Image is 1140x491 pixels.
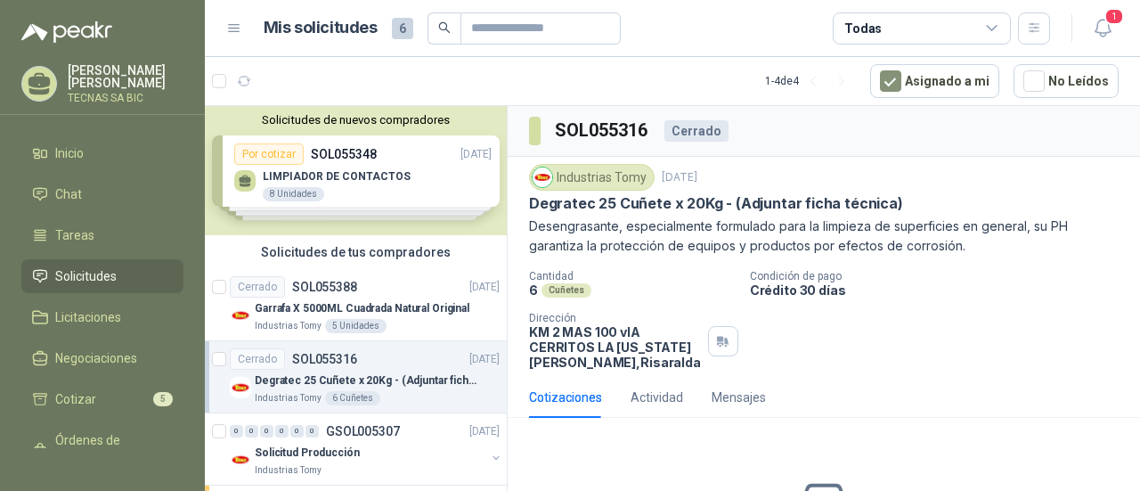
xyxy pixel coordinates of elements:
p: KM 2 MAS 100 vIA CERRITOS LA [US_STATE] [PERSON_NAME] , Risaralda [529,324,701,370]
img: Company Logo [230,449,251,471]
p: Garrafa X 5000ML Cuadrada Natural Original [255,300,469,317]
img: Company Logo [533,168,552,187]
h1: Mis solicitudes [264,15,378,41]
p: Degratec 25 Cuñete x 20Kg - (Adjuntar ficha técnica) [255,372,476,389]
span: Chat [55,184,82,204]
div: Todas [844,19,882,38]
button: 1 [1087,12,1119,45]
div: 0 [260,425,273,438]
a: Solicitudes [21,259,183,293]
div: 0 [305,425,319,438]
div: Actividad [631,388,683,407]
a: Tareas [21,218,183,252]
p: Solicitud Producción [255,445,360,462]
button: No Leídos [1014,64,1119,98]
p: Cantidad [529,270,736,282]
p: SOL055316 [292,353,357,365]
div: Cotizaciones [529,388,602,407]
p: Condición de pago [750,270,1133,282]
div: Mensajes [712,388,766,407]
p: [PERSON_NAME] [PERSON_NAME] [68,64,183,89]
p: [DATE] [469,351,500,368]
p: Industrias Tomy [255,391,322,405]
p: Desengrasante, especialmente formulado para la limpieza de superficies en general, su PH garantiz... [529,217,1119,256]
div: 0 [290,425,304,438]
span: Cotizar [55,389,96,409]
p: Industrias Tomy [255,463,322,478]
button: Asignado a mi [870,64,999,98]
p: [DATE] [469,423,500,440]
p: [DATE] [469,279,500,296]
p: GSOL005307 [326,425,400,438]
div: 1 - 4 de 4 [765,67,856,95]
img: Logo peakr [21,21,112,43]
div: Solicitudes de tus compradores [205,235,507,269]
a: 0 0 0 0 0 0 GSOL005307[DATE] Company LogoSolicitud ProducciónIndustrias Tomy [230,421,503,478]
a: CerradoSOL055316[DATE] Company LogoDegratec 25 Cuñete x 20Kg - (Adjuntar ficha técnica)Industrias... [205,341,507,413]
span: search [438,21,451,34]
p: TECNAS SA BIC [68,93,183,103]
div: 0 [230,425,243,438]
p: Crédito 30 días [750,282,1133,298]
h3: SOL055316 [555,117,650,144]
div: 0 [275,425,289,438]
img: Company Logo [230,305,251,326]
span: Inicio [55,143,84,163]
div: 5 Unidades [325,319,387,333]
a: CerradoSOL055388[DATE] Company LogoGarrafa X 5000ML Cuadrada Natural OriginalIndustrias Tomy5 Uni... [205,269,507,341]
span: Órdenes de Compra [55,430,167,470]
span: Negociaciones [55,348,137,368]
span: 6 [392,18,413,39]
div: Cerrado [230,276,285,298]
div: Cerrado [664,120,729,142]
div: Cerrado [230,348,285,370]
a: Cotizar5 [21,382,183,416]
a: Chat [21,177,183,211]
span: 1 [1104,8,1124,25]
p: Degratec 25 Cuñete x 20Kg - (Adjuntar ficha técnica) [529,194,903,213]
span: Tareas [55,225,94,245]
span: Solicitudes [55,266,117,286]
p: SOL055388 [292,281,357,293]
button: Solicitudes de nuevos compradores [212,113,500,127]
span: Licitaciones [55,307,121,327]
img: Company Logo [230,377,251,398]
div: 0 [245,425,258,438]
a: Órdenes de Compra [21,423,183,477]
div: 6 Cuñetes [325,391,380,405]
a: Negociaciones [21,341,183,375]
p: Industrias Tomy [255,319,322,333]
p: [DATE] [662,169,697,186]
p: 6 [529,282,538,298]
span: 5 [153,392,173,406]
a: Inicio [21,136,183,170]
div: Solicitudes de nuevos compradoresPor cotizarSOL055348[DATE] LIMPIADOR DE CONTACTOS8 UnidadesPor c... [205,106,507,235]
a: Licitaciones [21,300,183,334]
div: Industrias Tomy [529,164,655,191]
div: Cuñetes [541,283,591,298]
p: Dirección [529,312,701,324]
